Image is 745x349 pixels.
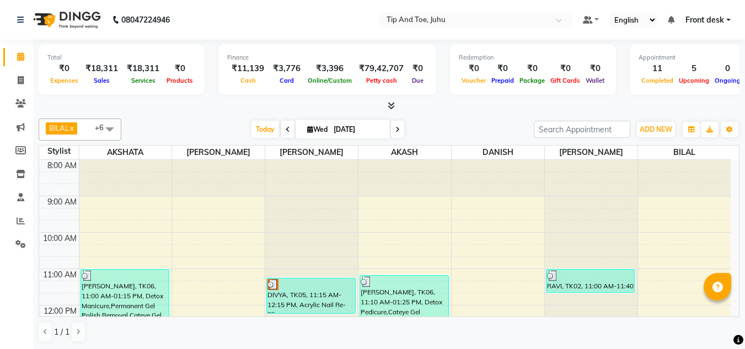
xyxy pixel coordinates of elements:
[39,146,79,157] div: Stylist
[712,77,743,84] span: Ongoing
[164,77,196,84] span: Products
[121,4,170,35] b: 08047224946
[269,62,305,75] div: ₹3,776
[638,146,731,159] span: BILAL
[45,160,79,171] div: 8:00 AM
[330,121,385,138] input: 2025-09-03
[54,326,69,338] span: 1 / 1
[49,124,69,132] span: BILAL
[459,53,607,62] div: Redemption
[409,77,426,84] span: Due
[363,77,400,84] span: Petty cash
[637,122,675,137] button: ADD NEW
[305,62,355,75] div: ₹3,396
[47,77,81,84] span: Expenses
[227,53,427,62] div: Finance
[408,62,427,75] div: ₹0
[41,233,79,244] div: 10:00 AM
[227,62,269,75] div: ₹11,139
[546,270,635,292] div: RAVI, TK02, 11:00 AM-11:40 AM, Haircut
[517,77,548,84] span: Package
[639,77,676,84] span: Completed
[489,77,517,84] span: Prepaid
[277,77,297,84] span: Card
[548,62,583,75] div: ₹0
[355,62,408,75] div: ₹79,42,707
[685,14,724,26] span: Front desk
[545,146,637,159] span: [PERSON_NAME]
[172,146,265,159] span: [PERSON_NAME]
[91,77,112,84] span: Sales
[28,4,104,35] img: logo
[640,125,672,133] span: ADD NEW
[122,62,164,75] div: ₹18,311
[459,77,489,84] span: Voucher
[639,62,676,75] div: 11
[128,77,158,84] span: Services
[41,305,79,317] div: 12:00 PM
[304,125,330,133] span: Wed
[459,62,489,75] div: ₹0
[305,77,355,84] span: Online/Custom
[69,124,74,132] a: x
[534,121,630,138] input: Search Appointment
[41,269,79,281] div: 11:00 AM
[251,121,279,138] span: Today
[489,62,517,75] div: ₹0
[548,77,583,84] span: Gift Cards
[583,62,607,75] div: ₹0
[47,53,196,62] div: Total
[676,77,712,84] span: Upcoming
[452,146,544,159] span: DANISH
[95,123,112,132] span: +6
[517,62,548,75] div: ₹0
[265,146,358,159] span: [PERSON_NAME]
[267,278,355,313] div: DIVYA, TK05, 11:15 AM-12:15 PM, Acrylic Nail Re-fills
[676,62,712,75] div: 5
[79,146,172,159] span: AKSHATA
[164,62,196,75] div: ₹0
[712,62,743,75] div: 0
[583,77,607,84] span: Wallet
[45,196,79,208] div: 9:00 AM
[81,62,122,75] div: ₹18,311
[47,62,81,75] div: ₹0
[238,77,259,84] span: Cash
[358,146,451,159] span: AKASH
